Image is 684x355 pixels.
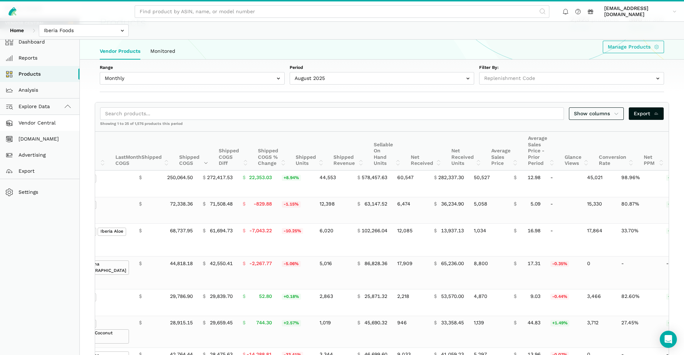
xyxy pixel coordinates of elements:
[203,320,206,326] span: $
[582,289,616,316] td: 3,466
[139,260,142,267] span: $
[243,228,245,234] span: $
[315,224,352,257] td: 6,020
[139,201,142,207] span: $
[441,201,464,207] span: 36,234.90
[282,294,301,300] span: +0.18%
[441,293,464,300] span: 53,570.00
[282,175,301,181] span: +8.94%
[469,289,509,316] td: 4,870
[545,197,582,224] td: -
[364,293,387,300] span: 25,871.32
[639,132,669,171] th: Net PPM: activate to sort column ascending
[469,257,509,289] td: 8,800
[249,228,272,234] span: -7,043.22
[170,201,193,207] span: 72,338.36
[479,65,664,71] label: Filter By:
[528,320,540,326] span: 44.83
[170,320,193,326] span: 28,915.15
[291,132,328,171] th: Shipped Units: activate to sort column ascending
[126,154,141,160] span: Month
[214,132,253,171] th: Shipped COGS Diff: activate to sort column ascending
[530,201,540,207] span: 5.09
[434,228,437,234] span: $
[243,174,245,181] span: $
[243,260,245,267] span: $
[602,4,679,19] a: [EMAIL_ADDRESS][DOMAIN_NAME]
[282,201,301,208] span: -1.15%
[210,293,233,300] span: 29,839.70
[616,171,661,197] td: 98.96%
[469,316,509,348] td: 1,139
[249,174,272,181] span: 22,353.03
[434,201,437,207] span: $
[434,260,437,267] span: $
[78,329,129,344] span: Iberia Coconut Water
[249,260,272,267] span: -2,267.77
[95,121,669,131] div: Showing 1 to 25 of 1,576 products this period
[514,174,517,181] span: $
[174,132,214,171] th: Shipped COGS: activate to sort column ascending
[100,65,285,71] label: Range
[357,174,360,181] span: $
[574,110,619,117] span: Show columns
[282,228,303,234] span: -10.25%
[328,132,368,171] th: Shipped Revenue: activate to sort column ascending
[582,257,616,289] td: 0
[95,43,145,60] a: Vendor Products
[5,24,29,37] a: Home
[550,261,569,267] span: -0.35%
[203,228,206,234] span: $
[243,201,245,207] span: $
[582,197,616,224] td: 15,330
[282,320,301,326] span: +2.57%
[170,228,193,234] span: 68,737.95
[364,260,387,267] span: 86,828.36
[256,320,272,326] span: 744.30
[210,228,233,234] span: 61,694.73
[315,257,352,289] td: 5,016
[530,293,540,300] span: 9.03
[469,197,509,224] td: 5,058
[582,316,616,348] td: 3,712
[139,320,142,326] span: $
[100,72,285,85] input: Monthly
[282,261,301,267] span: -5.06%
[253,132,291,171] th: Shipped COGS % Change: activate to sort column ascending
[315,171,352,197] td: 44,553
[616,257,661,289] td: -
[528,228,540,234] span: 16.98
[582,224,616,257] td: 17,864
[364,201,387,207] span: 63,147.52
[441,260,464,267] span: 65,236.00
[290,72,475,85] input: August 2025
[514,201,517,207] span: $
[582,171,616,197] td: 45,021
[523,132,560,171] th: Average Sales Price - Prior Period: activate to sort column ascending
[315,197,352,224] td: 12,398
[170,293,193,300] span: 29,786.90
[170,260,193,267] span: 44,818.18
[514,260,517,267] span: $
[634,110,659,117] span: Export
[39,24,129,37] input: Iberia Foods
[7,102,50,111] span: Explore Data
[660,331,677,348] div: Open Intercom Messenger
[434,293,437,300] span: $
[357,320,360,326] span: $
[145,43,180,60] a: Monitored
[362,228,387,234] span: 102,266.04
[135,5,549,18] input: Find product by ASIN, name, or model number
[210,320,233,326] span: 29,659.45
[357,293,360,300] span: $
[514,228,517,234] span: $
[203,174,206,181] span: $
[604,5,670,18] span: [EMAIL_ADDRESS][DOMAIN_NAME]
[243,293,245,300] span: $
[392,224,429,257] td: 12,085
[469,171,509,197] td: 50,527
[616,224,661,257] td: 33.70%
[528,260,540,267] span: 17.31
[364,320,387,326] span: 45,690.32
[550,320,570,326] span: +1.49%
